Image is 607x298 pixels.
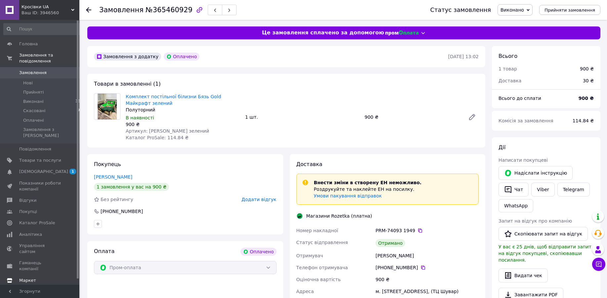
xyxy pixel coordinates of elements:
div: [PHONE_NUMBER] [100,208,144,215]
button: Скопіювати запит на відгук [499,227,588,241]
span: Покупець [94,161,121,167]
div: Отримано [375,239,405,247]
span: Оплачені [23,117,44,123]
span: Гаманець компанії [19,260,61,272]
span: Всього до сплати [499,96,541,101]
span: Нові [23,80,33,86]
button: Видати чек [499,269,548,282]
span: Адреса [296,289,314,294]
span: Доставка [499,78,521,83]
div: Магазини Rozetka (платна) [305,213,374,219]
span: Внести зміни в створену ЕН неможливо. [314,180,422,185]
a: Редагувати [465,110,479,124]
div: Оплачено [240,248,276,256]
a: Viber [531,183,554,196]
span: Написати покупцеві [499,157,548,163]
div: Оплачено [164,53,199,61]
span: Покупці [19,209,37,215]
span: Оціночна вартість [296,277,341,282]
button: Чат [499,183,529,196]
a: WhatsApp [499,199,533,212]
img: Комплект постільної білизни Бязь Gold Майкрафт зелений [98,94,117,119]
div: 900 ₴ [362,112,463,122]
span: Статус відправлення [296,240,348,245]
span: Повідомлення [19,146,51,152]
span: Отримувач [296,253,323,258]
span: Замовлення та повідомлення [19,52,79,64]
span: В наявності [126,115,154,120]
span: Телефон отримувача [296,265,348,270]
span: Прийняті [23,89,44,95]
span: Додати відгук [241,197,276,202]
div: 1 замовлення у вас на 900 ₴ [94,183,169,191]
p: Роздрукуйте та наклейте ЕН на посилку. [314,186,422,192]
div: Ваш ID: 3946560 [22,10,79,16]
input: Пошук [3,23,83,35]
div: Статус замовлення [430,7,491,13]
a: [PERSON_NAME] [94,174,132,180]
span: Аналітика [19,232,42,237]
div: 900 ₴ [126,121,240,128]
span: Комісія за замовлення [499,118,553,123]
div: 30 ₴ [579,73,598,88]
span: Замовлення [99,6,144,14]
span: Номер накладної [296,228,338,233]
span: Відгуки [19,197,36,203]
span: Дії [499,144,505,150]
span: №365460929 [146,6,193,14]
button: Прийняти замовлення [539,5,600,15]
span: Товари в замовленні (1) [94,81,161,87]
div: [PERSON_NAME] [374,250,480,262]
div: 900 ₴ [580,65,594,72]
b: 900 ₴ [579,96,594,101]
div: Замовлення з додатку [94,53,161,61]
a: Telegram [557,183,590,196]
span: Без рейтингу [101,197,133,202]
time: [DATE] 13:02 [448,54,479,59]
span: Виконані [23,99,44,105]
span: Каталог ProSale [19,220,55,226]
span: Запит на відгук про компанію [499,218,572,224]
span: Прийняти замовлення [544,8,595,13]
span: Всього [499,53,517,59]
a: Умови пакування відправок [314,193,382,198]
div: PRM-74093 1949 [375,227,479,234]
div: [PHONE_NUMBER] [375,264,479,271]
button: Надіслати інструкцію [499,166,573,180]
div: 900 ₴ [374,274,480,285]
span: Товари та послуги [19,157,61,163]
span: Доставка [296,161,323,167]
span: Головна [19,41,38,47]
span: Це замовлення сплачено за допомогою [262,29,384,37]
div: м. [STREET_ADDRESS], (ТЦ Шувар) [374,285,480,297]
span: Замовлення з [PERSON_NAME] [23,127,80,139]
div: Повернутися назад [86,7,91,13]
a: Комплект постільної білизни Бязь Gold Майкрафт зелений [126,94,221,106]
button: Чат з покупцем [592,258,605,271]
div: Полуторний [126,106,240,113]
div: 1 шт. [242,112,362,122]
span: 1 товар [499,66,517,71]
span: Артикул: [PERSON_NAME] зелений [126,128,209,134]
span: У вас є 25 днів, щоб відправити запит на відгук покупцеві, скопіювавши посилання. [499,244,591,263]
span: Скасовані [23,108,46,114]
span: Оплата [94,248,114,254]
span: Управління сайтом [19,243,61,255]
span: Маркет [19,277,36,283]
span: Каталог ProSale: 114.84 ₴ [126,135,189,140]
span: 114.84 ₴ [573,118,594,123]
span: Показники роботи компанії [19,180,61,192]
span: [DEMOGRAPHIC_DATA] [19,169,68,175]
span: 1 [69,169,76,174]
span: 367 [75,99,82,105]
span: Виконано [500,7,524,13]
span: Кросівки UA [22,4,71,10]
span: Замовлення [19,70,47,76]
